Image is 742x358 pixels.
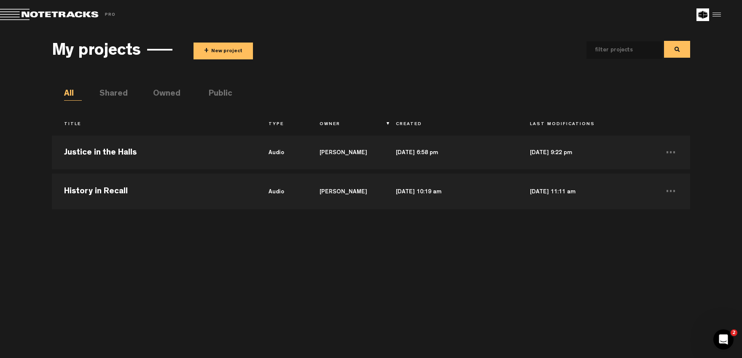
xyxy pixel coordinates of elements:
[586,41,649,59] input: filter projects
[518,118,652,132] th: Last Modifications
[518,134,652,171] td: [DATE] 9:22 pm
[696,8,709,21] img: bf7a7592310fcb17c0342af1f9890f1c
[307,171,384,209] td: [PERSON_NAME]
[52,118,256,132] th: Title
[652,171,690,209] td: ...
[384,134,518,171] td: [DATE] 6:58 pm
[153,88,171,101] li: Owned
[731,329,737,336] span: 2
[52,171,256,209] td: History in Recall
[64,88,82,101] li: All
[256,134,307,171] td: audio
[307,118,384,132] th: Owner
[256,171,307,209] td: audio
[99,88,117,101] li: Shared
[52,134,256,171] td: Justice in the Halls
[307,134,384,171] td: [PERSON_NAME]
[384,171,518,209] td: [DATE] 10:19 am
[209,88,226,101] li: Public
[518,171,652,209] td: [DATE] 11:11 am
[713,329,734,350] iframe: Intercom live chat
[52,43,141,61] h3: My projects
[194,43,253,59] button: +New project
[384,118,518,132] th: Created
[652,134,690,171] td: ...
[256,118,307,132] th: Type
[204,46,209,56] span: +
